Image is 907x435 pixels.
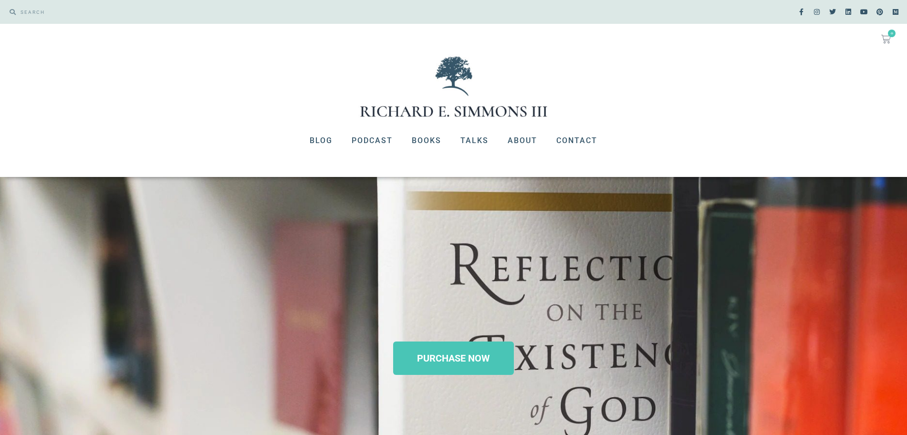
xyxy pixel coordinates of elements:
a: 0 [870,29,902,50]
input: SEARCH [16,5,449,19]
a: About [498,128,547,153]
a: Books [402,128,451,153]
a: Podcast [342,128,402,153]
a: Talks [451,128,498,153]
a: Blog [300,128,342,153]
span: 0 [888,30,896,37]
a: Contact [547,128,607,153]
a: PURCHASE NOW [393,342,514,375]
span: PURCHASE NOW [417,353,490,363]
